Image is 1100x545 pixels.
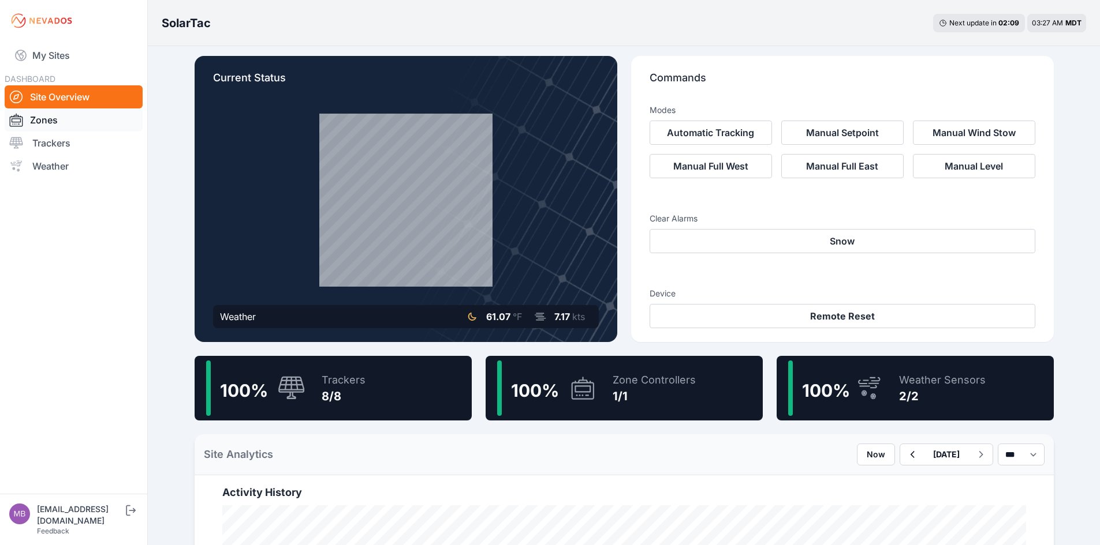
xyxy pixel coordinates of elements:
[802,380,850,401] span: 100 %
[857,443,895,465] button: Now
[899,388,986,404] div: 2/2
[613,372,696,388] div: Zone Controllers
[5,131,143,155] a: Trackers
[650,104,676,116] h3: Modes
[162,8,211,38] nav: Breadcrumb
[650,288,1035,299] h3: Device
[899,372,986,388] div: Weather Sensors
[5,42,143,69] a: My Sites
[650,70,1035,95] p: Commands
[781,121,904,145] button: Manual Setpoint
[650,213,1035,224] h3: Clear Alarms
[511,380,559,401] span: 100 %
[162,15,211,31] h3: SolarTac
[554,311,570,322] span: 7.17
[513,311,522,322] span: °F
[650,121,772,145] button: Automatic Tracking
[5,155,143,178] a: Weather
[913,154,1035,178] button: Manual Level
[949,18,997,27] span: Next update in
[37,527,69,535] a: Feedback
[486,356,763,420] a: 100%Zone Controllers1/1
[781,154,904,178] button: Manual Full East
[204,446,273,463] h2: Site Analytics
[322,388,366,404] div: 8/8
[195,356,472,420] a: 100%Trackers8/8
[650,304,1035,328] button: Remote Reset
[220,380,268,401] span: 100 %
[222,484,1026,501] h2: Activity History
[322,372,366,388] div: Trackers
[9,12,74,30] img: Nevados
[486,311,510,322] span: 61.07
[220,310,256,324] div: Weather
[1032,18,1063,27] span: 03:27 AM
[9,503,30,524] img: mb@sbenergy.com
[5,85,143,108] a: Site Overview
[650,229,1035,253] button: Snow
[650,154,772,178] button: Manual Full West
[213,70,599,95] p: Current Status
[572,311,585,322] span: kts
[998,18,1019,28] div: 02 : 09
[913,121,1035,145] button: Manual Wind Stow
[1065,18,1082,27] span: MDT
[5,108,143,131] a: Zones
[924,444,969,465] button: [DATE]
[37,503,124,527] div: [EMAIL_ADDRESS][DOMAIN_NAME]
[613,388,696,404] div: 1/1
[777,356,1054,420] a: 100%Weather Sensors2/2
[5,74,55,84] span: DASHBOARD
